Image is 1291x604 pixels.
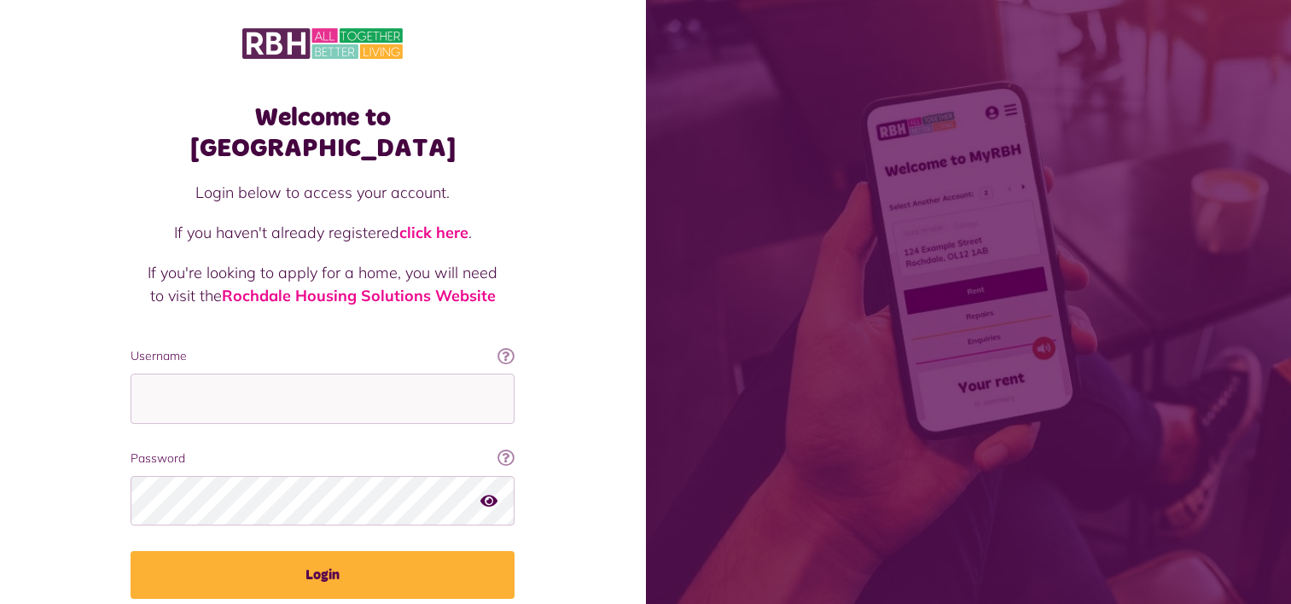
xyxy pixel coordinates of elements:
[131,551,515,599] button: Login
[131,347,515,365] label: Username
[148,261,497,307] p: If you're looking to apply for a home, you will need to visit the
[148,181,497,204] p: Login below to access your account.
[148,221,497,244] p: If you haven't already registered .
[222,286,496,305] a: Rochdale Housing Solutions Website
[131,102,515,164] h1: Welcome to [GEOGRAPHIC_DATA]
[242,26,403,61] img: MyRBH
[399,223,468,242] a: click here
[131,450,515,468] label: Password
